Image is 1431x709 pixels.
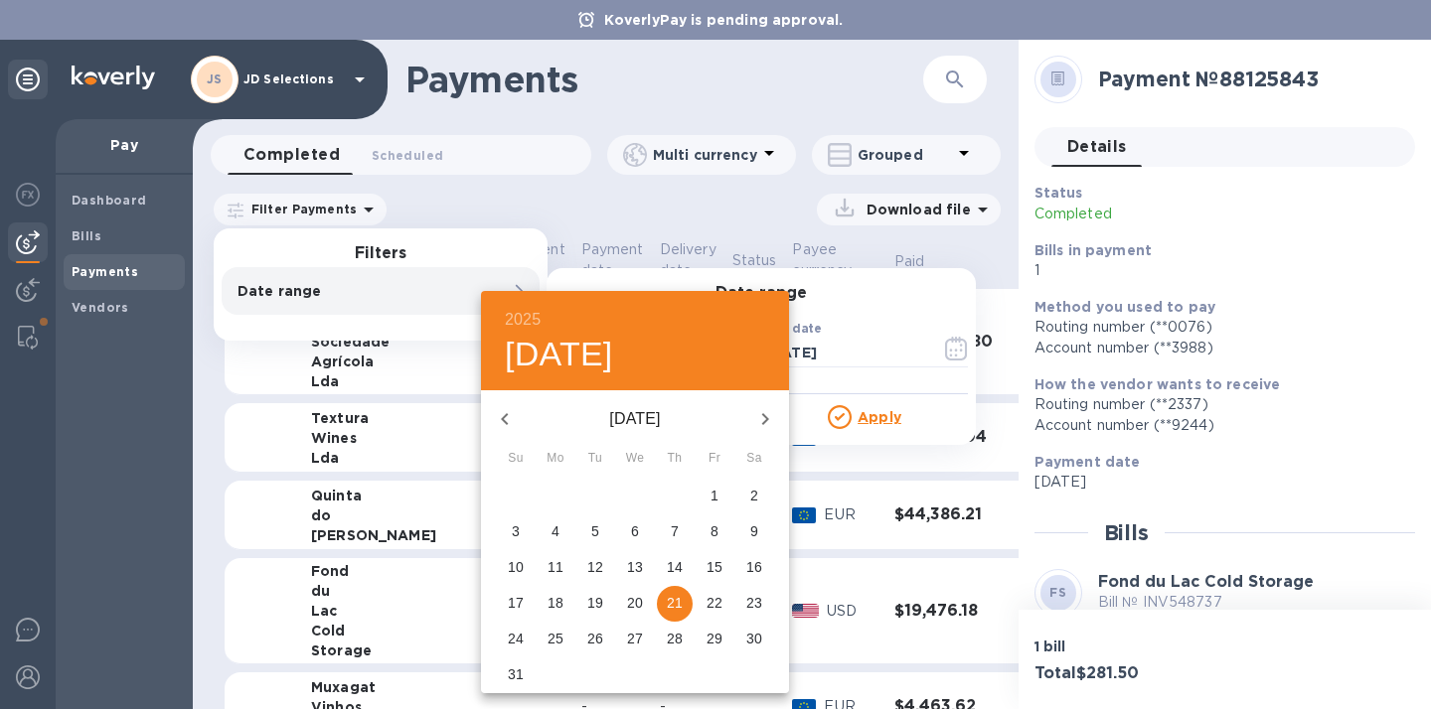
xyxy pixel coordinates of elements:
[587,593,603,613] p: 19
[736,479,772,514] button: 2
[657,622,693,657] button: 28
[498,586,534,622] button: 17
[746,593,762,613] p: 23
[577,550,613,586] button: 12
[498,449,534,469] span: Su
[657,550,693,586] button: 14
[508,629,524,648] p: 24
[746,557,762,577] p: 16
[631,521,639,541] p: 6
[577,449,613,469] span: Tu
[671,521,679,541] p: 7
[746,629,762,648] p: 30
[736,514,772,550] button: 9
[667,593,683,613] p: 21
[529,407,741,431] p: [DATE]
[548,629,563,648] p: 25
[617,586,653,622] button: 20
[505,306,541,334] button: 2025
[697,622,732,657] button: 29
[697,514,732,550] button: 8
[548,593,563,613] p: 18
[577,514,613,550] button: 5
[498,622,534,657] button: 24
[750,521,758,541] p: 9
[697,550,732,586] button: 15
[657,449,693,469] span: Th
[736,550,772,586] button: 16
[736,586,772,622] button: 23
[617,449,653,469] span: We
[538,586,573,622] button: 18
[627,629,643,648] p: 27
[577,586,613,622] button: 19
[577,622,613,657] button: 26
[736,449,772,469] span: Sa
[538,514,573,550] button: 4
[707,593,722,613] p: 22
[538,622,573,657] button: 25
[552,521,559,541] p: 4
[667,557,683,577] p: 14
[538,449,573,469] span: Mo
[591,521,599,541] p: 5
[707,629,722,648] p: 29
[587,557,603,577] p: 12
[512,521,520,541] p: 3
[711,521,718,541] p: 8
[707,557,722,577] p: 15
[508,593,524,613] p: 17
[538,550,573,586] button: 11
[548,557,563,577] p: 11
[505,334,613,375] button: [DATE]
[657,514,693,550] button: 7
[617,514,653,550] button: 6
[498,514,534,550] button: 3
[697,586,732,622] button: 22
[627,557,643,577] p: 13
[508,557,524,577] p: 10
[587,629,603,648] p: 26
[697,479,732,514] button: 1
[711,486,718,505] p: 1
[750,486,758,505] p: 2
[736,622,772,657] button: 30
[498,550,534,586] button: 10
[617,550,653,586] button: 13
[667,629,683,648] p: 28
[657,586,693,622] button: 21
[617,622,653,657] button: 27
[697,449,732,469] span: Fr
[627,593,643,613] p: 20
[498,657,534,693] button: 31
[508,664,524,684] p: 31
